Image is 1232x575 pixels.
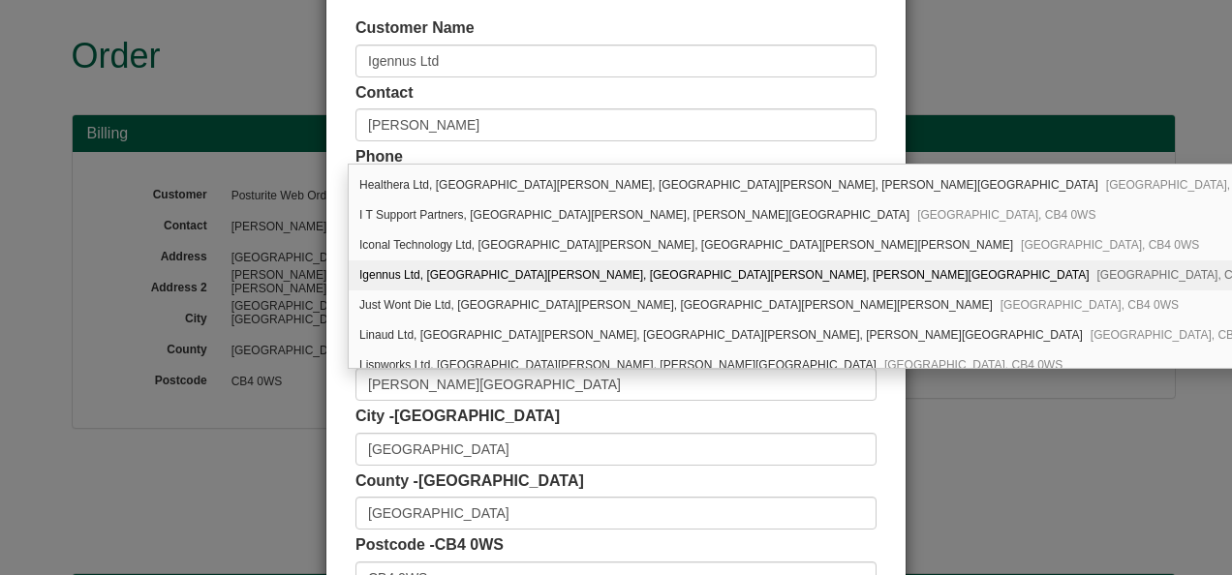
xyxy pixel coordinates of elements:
[917,208,1095,222] span: [GEOGRAPHIC_DATA], CB4 0WS
[418,472,584,489] span: [GEOGRAPHIC_DATA]
[355,146,403,168] label: Phone
[394,408,560,424] span: [GEOGRAPHIC_DATA]
[884,358,1063,372] span: [GEOGRAPHIC_DATA], CB4 0WS
[1021,238,1199,252] span: [GEOGRAPHIC_DATA], CB4 0WS
[355,17,475,40] label: Customer Name
[355,470,584,493] label: County -
[355,534,504,557] label: Postcode -
[355,406,560,428] label: City -
[355,82,414,105] label: Contact
[1001,298,1179,312] span: [GEOGRAPHIC_DATA], CB4 0WS
[435,536,504,553] span: CB4 0WS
